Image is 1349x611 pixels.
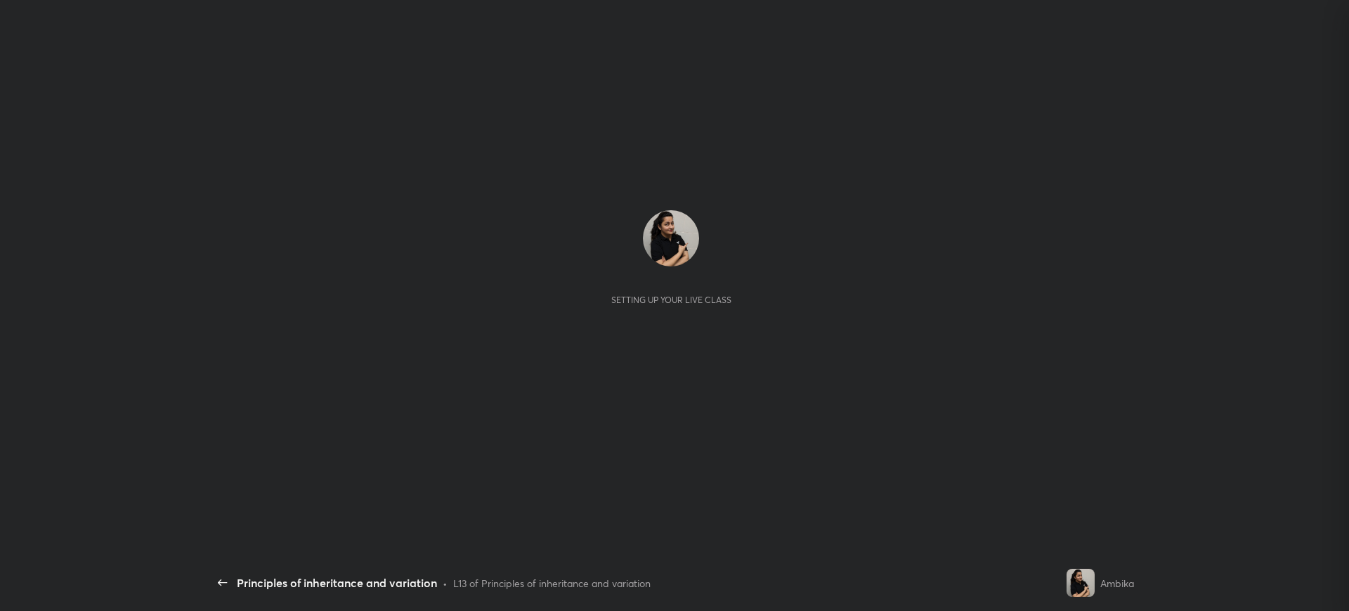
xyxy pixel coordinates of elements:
div: Setting up your live class [611,295,731,305]
div: Principles of inheritance and variation [237,574,437,591]
div: L13 of Principles of inheritance and variation [453,576,651,591]
img: 50702b96c52e459ba5ac12119d36f654.jpg [643,210,699,266]
div: Ambika [1100,576,1134,591]
img: 50702b96c52e459ba5ac12119d36f654.jpg [1067,569,1095,597]
div: • [443,576,448,591]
